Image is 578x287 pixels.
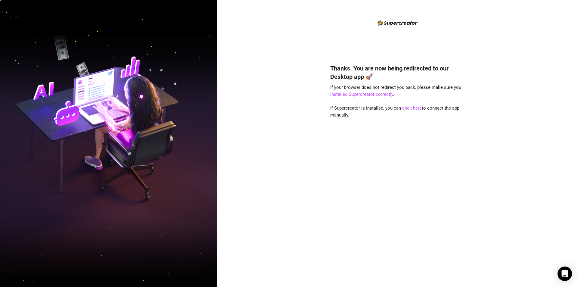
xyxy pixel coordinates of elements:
h4: Thanks. You are now being redirected to our Desktop app 🚀 [330,64,465,81]
img: logo-BBDzfeDw.svg [378,20,418,26]
div: Open Intercom Messenger [558,267,572,281]
a: click here [402,105,422,111]
span: If Supercreator is installed, you can to connect the app manually. [330,105,459,118]
a: installed Supercreator correctly [330,92,393,97]
span: If your browser does not redirect you back, please make sure you . [330,85,461,97]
